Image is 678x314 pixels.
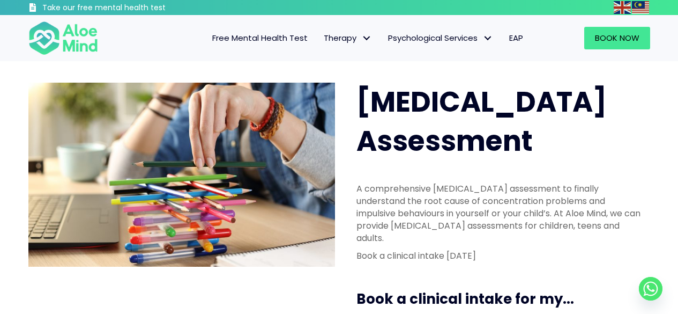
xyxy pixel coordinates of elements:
img: Aloe mind Logo [28,20,98,56]
p: Book a clinical intake [DATE] [356,250,644,262]
a: English [614,1,632,13]
span: Therapy [324,32,372,43]
span: [MEDICAL_DATA] Assessment [356,82,607,160]
span: EAP [509,32,523,43]
a: Book Now [584,27,650,49]
span: Free Mental Health Test [212,32,308,43]
span: Psychological Services: submenu [480,31,496,46]
a: Malay [632,1,650,13]
nav: Menu [112,27,531,49]
img: en [614,1,631,14]
a: EAP [501,27,531,49]
img: ADHD photo [28,83,335,267]
h3: Book a clinical intake for my... [356,289,654,309]
span: Psychological Services [388,32,493,43]
a: Psychological ServicesPsychological Services: submenu [380,27,501,49]
a: TherapyTherapy: submenu [316,27,380,49]
h3: Take our free mental health test [42,3,223,13]
a: Free Mental Health Test [204,27,316,49]
span: Book Now [595,32,639,43]
a: Whatsapp [639,277,662,301]
p: A comprehensive [MEDICAL_DATA] assessment to finally understand the root cause of concentration p... [356,182,644,245]
a: Take our free mental health test [28,3,223,15]
span: Therapy: submenu [359,31,375,46]
img: ms [632,1,649,14]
